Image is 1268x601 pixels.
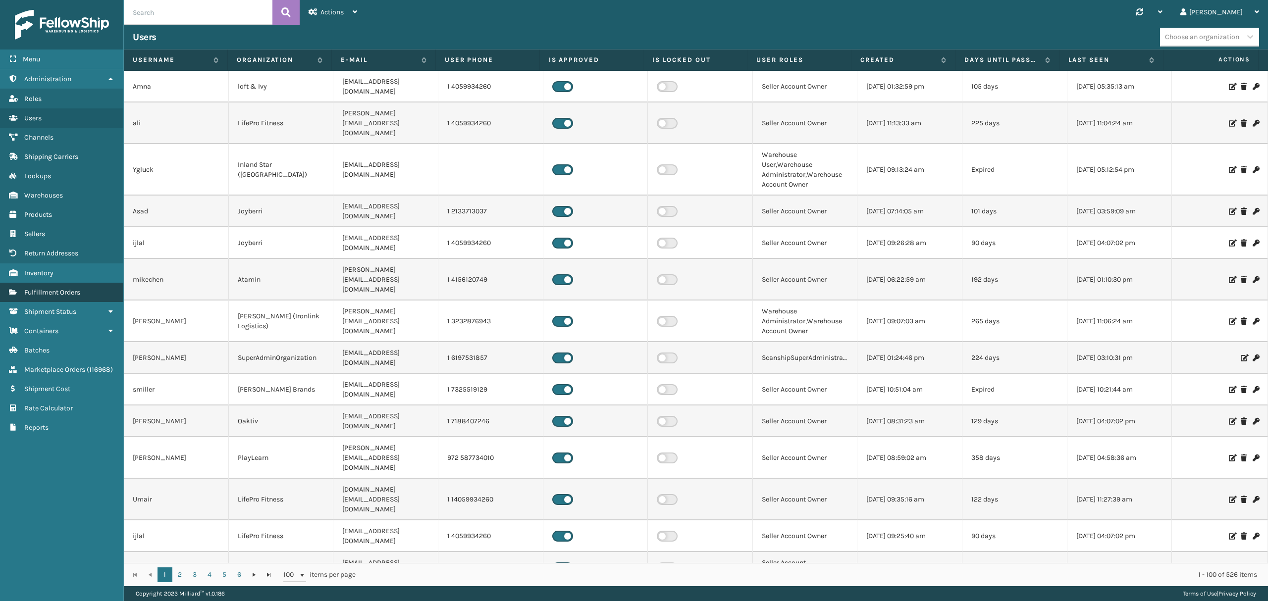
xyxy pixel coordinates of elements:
[753,552,858,584] td: Seller Account Owner,Administrators
[87,365,113,374] span: ( 116968 )
[1253,418,1259,425] i: Change Password
[1067,552,1172,584] td: [DATE] 12:43:16 pm
[1253,386,1259,393] i: Change Password
[1241,496,1247,503] i: Delete
[229,196,334,227] td: Joyberri
[1253,454,1259,461] i: Change Password
[283,570,298,580] span: 100
[962,552,1067,584] td: 99 days
[438,102,543,144] td: 1 4059934260
[1241,208,1247,215] i: Delete
[753,71,858,102] td: Seller Account Owner
[438,196,543,227] td: 1 2133713037
[1253,120,1259,127] i: Change Password
[1229,240,1235,247] i: Edit
[1253,276,1259,283] i: Change Password
[756,55,842,64] label: User Roles
[262,567,276,582] a: Go to the last page
[1183,586,1256,601] div: |
[229,102,334,144] td: LifePro Fitness
[124,300,229,342] td: [PERSON_NAME]
[438,300,543,342] td: 1 3232876943
[962,342,1067,374] td: 224 days
[1241,418,1247,425] i: Delete
[652,55,738,64] label: Is Locked Out
[962,144,1067,196] td: Expired
[1241,240,1247,247] i: Delete
[857,437,962,479] td: [DATE] 08:59:02 am
[857,479,962,520] td: [DATE] 09:35:16 am
[217,567,232,582] a: 5
[857,342,962,374] td: [DATE] 01:24:46 pm
[1166,51,1256,68] span: Actions
[1229,83,1235,90] i: Edit
[857,144,962,196] td: [DATE] 09:13:24 am
[1241,454,1247,461] i: Delete
[964,55,1040,64] label: Days until password expires
[229,71,334,102] td: loft & Ivy
[1229,276,1235,283] i: Edit
[265,571,273,579] span: Go to the last page
[24,365,85,374] span: Marketplace Orders
[333,259,438,300] td: [PERSON_NAME][EMAIL_ADDRESS][DOMAIN_NAME]
[133,55,209,64] label: Username
[202,567,217,582] a: 4
[172,567,187,582] a: 2
[962,374,1067,405] td: Expired
[136,586,225,601] p: Copyright 2023 Milliard™ v 1.0.186
[24,172,51,180] span: Lookups
[857,71,962,102] td: [DATE] 01:32:59 pm
[1218,590,1256,597] a: Privacy Policy
[1067,520,1172,552] td: [DATE] 04:07:02 pm
[1067,227,1172,259] td: [DATE] 04:07:02 pm
[24,249,78,257] span: Return Addresses
[124,259,229,300] td: mikechen
[962,227,1067,259] td: 90 days
[229,259,334,300] td: Atamin
[1253,496,1259,503] i: Change Password
[333,227,438,259] td: [EMAIL_ADDRESS][DOMAIN_NAME]
[445,55,530,64] label: User phone
[124,405,229,437] td: [PERSON_NAME]
[333,71,438,102] td: [EMAIL_ADDRESS][DOMAIN_NAME]
[1067,342,1172,374] td: [DATE] 03:10:31 pm
[124,144,229,196] td: Ygluck
[124,374,229,405] td: smiller
[24,346,50,354] span: Batches
[1068,55,1144,64] label: Last Seen
[962,479,1067,520] td: 122 days
[1067,437,1172,479] td: [DATE] 04:58:36 am
[1229,386,1235,393] i: Edit
[857,405,962,437] td: [DATE] 08:31:23 am
[333,300,438,342] td: [PERSON_NAME][EMAIL_ADDRESS][DOMAIN_NAME]
[438,437,543,479] td: 972 587734010
[232,567,247,582] a: 6
[753,259,858,300] td: Seller Account Owner
[753,479,858,520] td: Seller Account Owner
[1067,374,1172,405] td: [DATE] 10:21:44 am
[229,437,334,479] td: PlayLearn
[753,405,858,437] td: Seller Account Owner
[133,31,157,43] h3: Users
[962,437,1067,479] td: 358 days
[438,405,543,437] td: 1 7188407246
[187,567,202,582] a: 3
[24,75,71,83] span: Administration
[333,374,438,405] td: [EMAIL_ADDRESS][DOMAIN_NAME]
[229,300,334,342] td: [PERSON_NAME] (Ironlink Logistics)
[124,342,229,374] td: [PERSON_NAME]
[24,152,78,161] span: Shipping Carriers
[24,327,58,335] span: Containers
[24,288,80,297] span: Fulfillment Orders
[1229,533,1235,540] i: Edit
[24,385,70,393] span: Shipment Cost
[229,479,334,520] td: LifePro Fitness
[1253,533,1259,540] i: Change Password
[124,227,229,259] td: ijlal
[229,342,334,374] td: SuperAdminOrganization
[24,404,73,412] span: Rate Calculator
[438,374,543,405] td: 1 7325519129
[438,552,543,584] td: 1 4059934260
[1241,276,1247,283] i: Delete
[438,520,543,552] td: 1 4059934260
